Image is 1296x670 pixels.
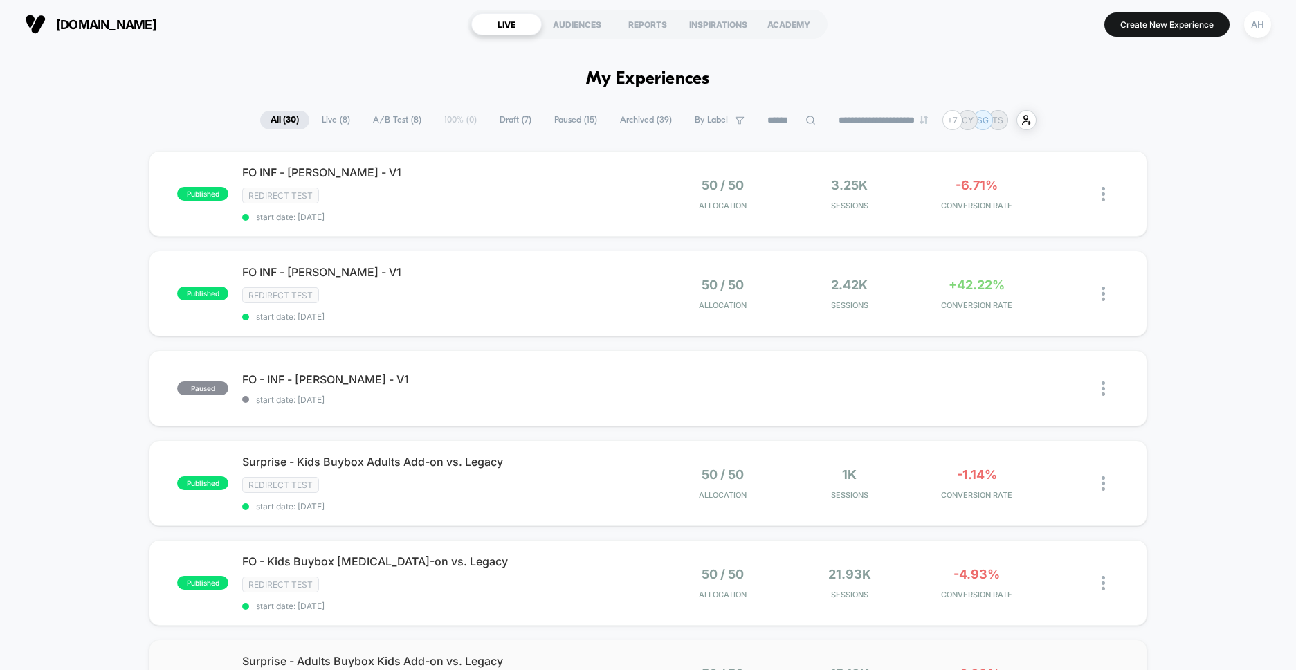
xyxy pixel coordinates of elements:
[242,654,647,668] span: Surprise - Adults Buybox Kids Add-on vs. Legacy
[25,14,46,35] img: Visually logo
[242,455,647,469] span: Surprise - Kids Buybox Adults Add-on vs. Legacy
[699,490,747,500] span: Allocation
[242,395,647,405] span: start date: [DATE]
[977,115,989,125] p: SG
[917,590,1037,599] span: CONVERSION RATE
[956,178,998,192] span: -6.71%
[242,165,647,179] span: FO INF - [PERSON_NAME] - V1
[21,13,161,35] button: [DOMAIN_NAME]
[1244,11,1271,38] div: AH
[702,178,744,192] span: 50 / 50
[242,287,319,303] span: Redirect Test
[242,501,647,511] span: start date: [DATE]
[311,111,360,129] span: Live ( 8 )
[683,13,754,35] div: INSPIRATIONS
[242,601,647,611] span: start date: [DATE]
[610,111,682,129] span: Archived ( 39 )
[242,265,647,279] span: FO INF - [PERSON_NAME] - V1
[363,111,432,129] span: A/B Test ( 8 )
[917,490,1037,500] span: CONVERSION RATE
[260,111,309,129] span: All ( 30 )
[1102,381,1105,396] img: close
[177,381,228,395] span: paused
[831,278,868,292] span: 2.42k
[695,115,728,125] span: By Label
[177,187,228,201] span: published
[242,477,319,493] span: Redirect Test
[177,476,228,490] span: published
[699,590,747,599] span: Allocation
[831,178,868,192] span: 3.25k
[790,490,910,500] span: Sessions
[1102,576,1105,590] img: close
[1104,12,1230,37] button: Create New Experience
[56,17,156,32] span: [DOMAIN_NAME]
[790,300,910,310] span: Sessions
[702,467,744,482] span: 50 / 50
[1102,476,1105,491] img: close
[917,300,1037,310] span: CONVERSION RATE
[177,576,228,590] span: published
[1102,187,1105,201] img: close
[702,278,744,292] span: 50 / 50
[542,13,612,35] div: AUDIENCES
[612,13,683,35] div: REPORTS
[699,300,747,310] span: Allocation
[790,201,910,210] span: Sessions
[702,567,744,581] span: 50 / 50
[544,111,608,129] span: Paused ( 15 )
[242,188,319,203] span: Redirect Test
[962,115,974,125] p: CY
[957,467,997,482] span: -1.14%
[489,111,542,129] span: Draft ( 7 )
[471,13,542,35] div: LIVE
[828,567,871,581] span: 21.93k
[920,116,928,124] img: end
[754,13,824,35] div: ACADEMY
[242,554,647,568] span: FO - Kids Buybox [MEDICAL_DATA]-on vs. Legacy
[699,201,747,210] span: Allocation
[242,372,647,386] span: FO - INF - [PERSON_NAME] - V1
[1102,287,1105,301] img: close
[917,201,1037,210] span: CONVERSION RATE
[242,311,647,322] span: start date: [DATE]
[242,212,647,222] span: start date: [DATE]
[842,467,857,482] span: 1k
[790,590,910,599] span: Sessions
[177,287,228,300] span: published
[586,69,710,89] h1: My Experiences
[953,567,1000,581] span: -4.93%
[1240,10,1275,39] button: AH
[949,278,1005,292] span: +42.22%
[992,115,1003,125] p: TS
[242,577,319,592] span: Redirect Test
[942,110,962,130] div: + 7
